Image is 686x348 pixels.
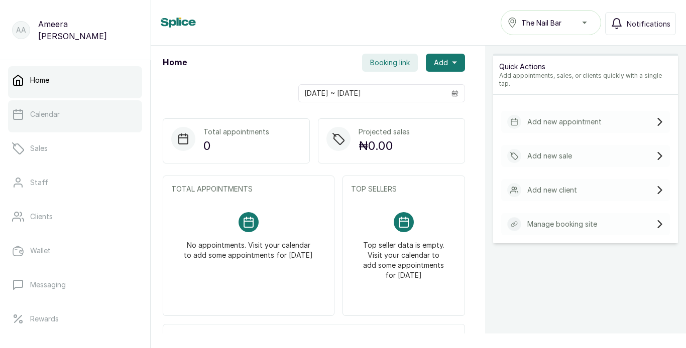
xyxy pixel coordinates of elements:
[8,271,142,299] a: Messaging
[627,19,670,29] span: Notifications
[527,151,572,161] p: Add new sale
[8,100,142,128] a: Calendar
[605,12,676,35] button: Notifications
[426,54,465,72] button: Add
[163,57,187,69] h1: Home
[351,184,456,194] p: TOP SELLERS
[171,184,326,194] p: TOTAL APPOINTMENTS
[8,305,142,333] a: Rewards
[203,127,269,137] p: Total appointments
[499,72,672,88] p: Add appointments, sales, or clients quickly with a single tap.
[527,185,577,195] p: Add new client
[451,90,459,97] svg: calendar
[30,109,60,119] p: Calendar
[501,10,601,35] button: The Nail Bar
[16,25,26,35] p: AA
[30,178,48,188] p: Staff
[499,62,672,72] p: Quick Actions
[30,246,51,256] p: Wallet
[30,314,59,324] p: Rewards
[521,18,561,28] span: The Nail Bar
[359,127,410,137] p: Projected sales
[363,232,444,280] p: Top seller data is empty. Visit your calendar to add some appointments for [DATE]
[362,54,418,72] button: Booking link
[203,137,269,155] p: 0
[8,203,142,231] a: Clients
[8,66,142,94] a: Home
[527,117,602,127] p: Add new appointment
[30,212,53,222] p: Clients
[370,58,410,68] span: Booking link
[8,237,142,265] a: Wallet
[38,18,138,42] p: Ameera [PERSON_NAME]
[8,134,142,162] a: Sales
[359,137,410,155] p: ₦0.00
[30,280,66,290] p: Messaging
[30,143,48,153] p: Sales
[299,85,445,102] input: Select date
[30,75,49,85] p: Home
[171,332,456,342] p: UPCOMING APPOINTMENTS
[434,58,448,68] span: Add
[183,232,314,260] p: No appointments. Visit your calendar to add some appointments for [DATE]
[8,168,142,197] a: Staff
[527,219,597,229] p: Manage booking site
